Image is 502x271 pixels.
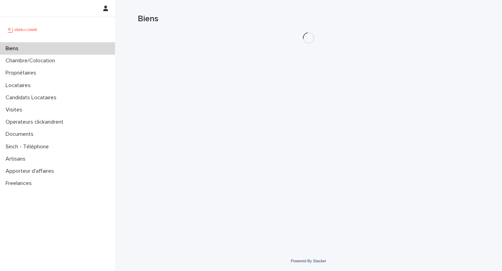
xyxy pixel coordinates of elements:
[3,168,60,175] p: Apporteur d'affaires
[3,107,28,113] p: Visites
[3,144,54,150] p: Sinch - Téléphone
[3,156,31,162] p: Artisans
[3,119,69,125] p: Operateurs clickandrent
[3,94,62,101] p: Candidats Locataires
[3,131,39,138] p: Documents
[3,82,36,89] p: Locataires
[138,14,479,24] h1: Biens
[6,23,39,37] img: UCB0brd3T0yccxBKYDjQ
[3,180,37,187] p: Freelances
[3,70,42,76] p: Propriétaires
[3,57,61,64] p: Chambre/Colocation
[291,259,326,263] a: Powered By Stacker
[3,45,24,52] p: Biens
